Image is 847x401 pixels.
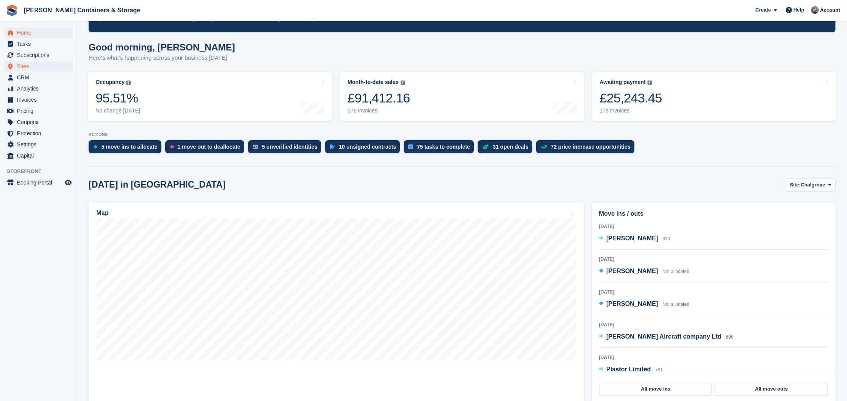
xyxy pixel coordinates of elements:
[17,150,63,161] span: Capital
[606,268,658,274] span: [PERSON_NAME]
[4,94,73,105] a: menu
[17,94,63,105] span: Invoices
[89,132,835,137] p: ACTIONS
[178,144,240,150] div: 1 move out to deallocate
[404,140,478,157] a: 75 tasks to complete
[790,181,801,189] span: Site:
[811,6,819,14] img: Adam Greenhalgh
[89,140,165,157] a: 5 move ins to allocate
[89,42,235,52] h1: Good morning, [PERSON_NAME]
[606,366,651,372] span: Plastor Limited
[592,72,836,121] a: Awaiting payment £25,243.45 173 invoices
[96,107,140,114] div: No change [DATE]
[347,107,410,114] div: 576 invoices
[663,269,689,274] span: Not allocated
[417,144,470,150] div: 75 tasks to complete
[89,180,225,190] h2: [DATE] in [GEOGRAPHIC_DATA]
[401,81,405,85] img: icon-info-grey-7440780725fd019a000dd9b08b2336e03edf1995a4989e88bcd33f0948082b44.svg
[4,117,73,128] a: menu
[347,79,398,86] div: Month-to-date sales
[101,144,158,150] div: 5 move ins to allocate
[4,139,73,150] a: menu
[599,256,828,263] div: [DATE]
[655,367,663,372] span: 781
[93,144,97,149] img: move_ins_to_allocate_icon-fdf77a2bb77ea45bf5b3d319d69a93e2d87916cf1d5bf7949dd705db3b84f3ca.svg
[606,235,658,242] span: [PERSON_NAME]
[541,145,547,149] img: price_increase_opportunities-93ffe204e8149a01c8c9dc8f82e8f89637d9d84a8eef4429ea346261dce0b2c0.svg
[96,90,140,106] div: 95.51%
[551,144,631,150] div: 72 price increase opportunities
[4,177,73,188] a: menu
[600,90,662,106] div: £25,243.45
[170,144,174,149] img: move_outs_to_deallocate_icon-f764333ba52eb49d3ac5e1228854f67142a1ed5810a6f6cc68b1a99e826820c5.svg
[253,144,258,149] img: verify_identity-adf6edd0f0f0b5bbfe63781bf79b02c33cf7c696d77639b501bdc392416b5a36.svg
[17,61,63,72] span: Sites
[606,333,721,340] span: [PERSON_NAME] Aircraft company Ltd
[599,299,689,309] a: [PERSON_NAME] Not allocated
[663,236,670,242] span: 610
[17,72,63,83] span: CRM
[4,72,73,83] a: menu
[96,210,109,216] h2: Map
[478,140,536,157] a: 31 open deals
[17,139,63,150] span: Settings
[4,27,73,38] a: menu
[647,81,652,85] img: icon-info-grey-7440780725fd019a000dd9b08b2336e03edf1995a4989e88bcd33f0948082b44.svg
[17,39,63,49] span: Tasks
[96,79,124,86] div: Occupancy
[339,144,396,150] div: 10 unsigned contracts
[599,332,733,342] a: [PERSON_NAME] Aircraft company Ltd 696
[165,140,248,157] a: 1 move out to deallocate
[88,72,332,121] a: Occupancy 95.51% No change [DATE]
[248,140,325,157] a: 5 unverified identities
[408,144,413,149] img: task-75834270c22a3079a89374b754ae025e5fb1db73e45f91037f5363f120a921f8.svg
[599,354,828,361] div: [DATE]
[325,140,404,157] a: 10 unsigned contracts
[4,150,73,161] a: menu
[600,79,646,86] div: Awaiting payment
[340,72,584,121] a: Month-to-date sales £91,412.16 576 invoices
[599,209,828,218] h2: Move ins / outs
[599,234,670,244] a: [PERSON_NAME] 610
[599,289,828,295] div: [DATE]
[4,83,73,94] a: menu
[493,144,528,150] div: 31 open deals
[17,50,63,60] span: Subscriptions
[755,6,771,14] span: Create
[536,140,638,157] a: 72 price increase opportunities
[64,178,73,187] a: Preview store
[599,383,712,395] a: All move ins
[715,383,827,395] a: All move outs
[599,321,828,328] div: [DATE]
[599,223,828,230] div: [DATE]
[599,267,689,277] a: [PERSON_NAME] Not allocated
[663,302,689,307] span: Not allocated
[330,144,335,149] img: contract_signature_icon-13c848040528278c33f63329250d36e43548de30e8caae1d1a13099fd9432cc5.svg
[801,181,825,189] span: Chalgrove
[21,4,143,17] a: [PERSON_NAME] Containers & Storage
[17,128,63,139] span: Protection
[17,177,63,188] span: Booking Portal
[126,81,131,85] img: icon-info-grey-7440780725fd019a000dd9b08b2336e03edf1995a4989e88bcd33f0948082b44.svg
[89,54,235,62] p: Here's what's happening across your business [DATE]
[600,107,662,114] div: 173 invoices
[4,50,73,60] a: menu
[17,106,63,116] span: Pricing
[4,39,73,49] a: menu
[4,128,73,139] a: menu
[482,144,489,149] img: deal-1b604bf984904fb50ccaf53a9ad4b4a5d6e5aea283cecdc64d6e3604feb123c2.svg
[17,83,63,94] span: Analytics
[4,61,73,72] a: menu
[347,90,410,106] div: £91,412.16
[793,6,804,14] span: Help
[17,117,63,128] span: Coupons
[17,27,63,38] span: Home
[606,300,658,307] span: [PERSON_NAME]
[7,168,77,175] span: Storefront
[4,106,73,116] a: menu
[6,5,18,16] img: stora-icon-8386f47178a22dfd0bd8f6a31ec36ba5ce8667c1dd55bd0f319d3a0aa187defe.svg
[599,365,663,375] a: Plastor Limited 781
[786,178,836,191] button: Site: Chalgrove
[726,334,733,340] span: 696
[262,144,317,150] div: 5 unverified identities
